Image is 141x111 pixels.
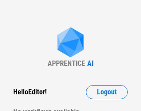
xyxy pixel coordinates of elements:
[87,59,93,68] div: AI
[53,27,88,59] img: Apprentice AI
[97,89,117,96] span: Logout
[13,85,47,99] div: Hello Editor !
[48,59,85,68] div: APPRENTICE
[86,85,128,99] button: Logout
